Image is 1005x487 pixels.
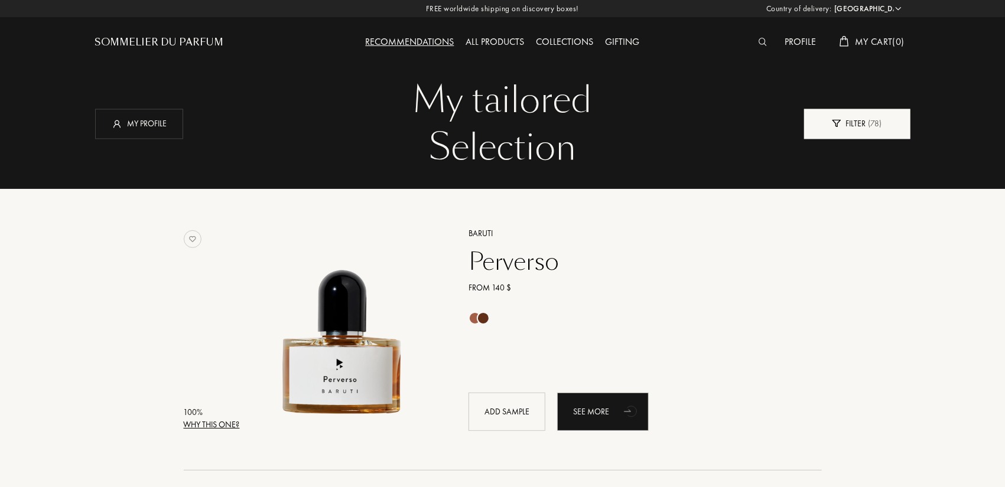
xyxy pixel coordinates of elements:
[95,35,224,50] a: Sommelier du Parfum
[184,406,240,419] div: 100 %
[104,124,902,171] div: Selection
[111,117,123,129] img: profil_icn_w.svg
[557,393,649,431] div: See more
[460,227,804,240] a: Baruti
[766,3,831,15] span: Country of delivery:
[620,399,643,423] div: animation
[600,35,646,50] div: Gifting
[531,35,600,48] a: Collections
[469,393,545,431] div: Add sample
[244,225,441,422] img: Perverso Baruti
[360,35,460,50] div: Recommendations
[460,282,804,294] a: From 140 $
[759,38,767,46] img: search_icn_white.svg
[600,35,646,48] a: Gifting
[779,35,822,48] a: Profile
[804,109,910,139] div: Filter
[557,393,649,431] a: See moreanimation
[95,109,183,139] div: My profile
[360,35,460,48] a: Recommendations
[866,118,882,129] span: ( 78 )
[460,35,531,50] div: All products
[460,35,531,48] a: All products
[779,35,822,50] div: Profile
[894,4,903,13] img: arrow_w.png
[832,120,841,128] img: new_filter.svg
[244,213,451,444] a: Perverso Baruti
[531,35,600,50] div: Collections
[104,77,902,124] div: My tailored
[840,36,849,47] img: cart_white.svg
[184,230,201,248] img: no_like_p.png
[460,247,804,276] a: Perverso
[855,35,904,48] span: My Cart ( 0 )
[184,419,240,431] div: Why this one?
